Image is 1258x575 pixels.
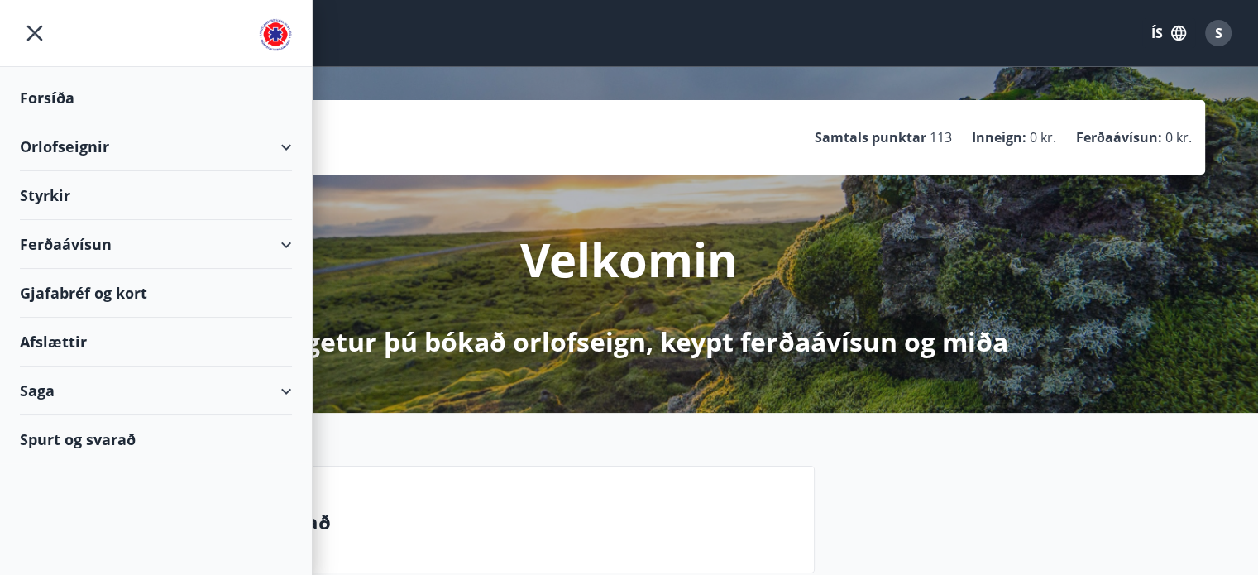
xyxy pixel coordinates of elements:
[1215,24,1222,42] span: S
[175,508,801,536] p: Spurt og svarað
[20,269,292,318] div: Gjafabréf og kort
[972,128,1026,146] p: Inneign :
[20,220,292,269] div: Ferðaávísun
[20,74,292,122] div: Forsíða
[20,367,292,415] div: Saga
[930,128,952,146] span: 113
[1198,13,1238,53] button: S
[259,18,292,51] img: union_logo
[251,323,1008,360] p: Hér getur þú bókað orlofseign, keypt ferðaávísun og miða
[1142,18,1195,48] button: ÍS
[1165,128,1192,146] span: 0 kr.
[20,122,292,171] div: Orlofseignir
[1030,128,1056,146] span: 0 kr.
[20,415,292,463] div: Spurt og svarað
[20,18,50,48] button: menu
[1076,128,1162,146] p: Ferðaávísun :
[20,318,292,367] div: Afslættir
[520,228,738,290] p: Velkomin
[815,128,926,146] p: Samtals punktar
[20,171,292,220] div: Styrkir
